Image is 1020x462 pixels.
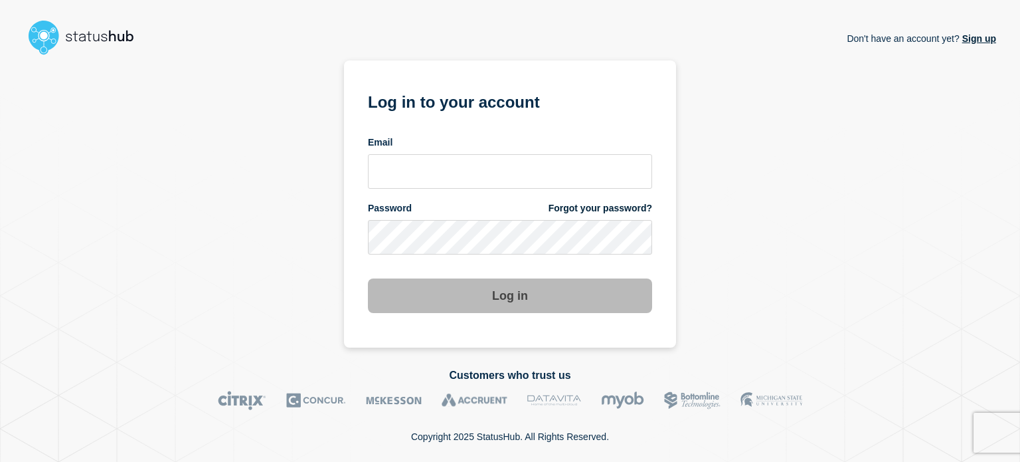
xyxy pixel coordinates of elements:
img: Bottomline logo [664,391,721,410]
img: Citrix logo [218,391,266,410]
p: Don't have an account yet? [847,23,996,55]
img: MSU logo [740,391,802,410]
img: McKesson logo [366,391,422,410]
img: Concur logo [286,391,346,410]
img: myob logo [601,391,644,410]
input: password input [368,220,652,255]
h2: Customers who trust us [24,370,996,382]
input: email input [368,154,652,189]
a: Sign up [960,33,996,44]
img: DataVita logo [527,391,581,410]
span: Password [368,202,412,215]
img: StatusHub logo [24,16,150,58]
h1: Log in to your account [368,88,652,113]
button: Log in [368,279,652,313]
a: Forgot your password? [549,202,652,215]
p: Copyright 2025 StatusHub. All Rights Reserved. [411,431,609,442]
img: Accruent logo [442,391,507,410]
span: Email [368,136,392,149]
